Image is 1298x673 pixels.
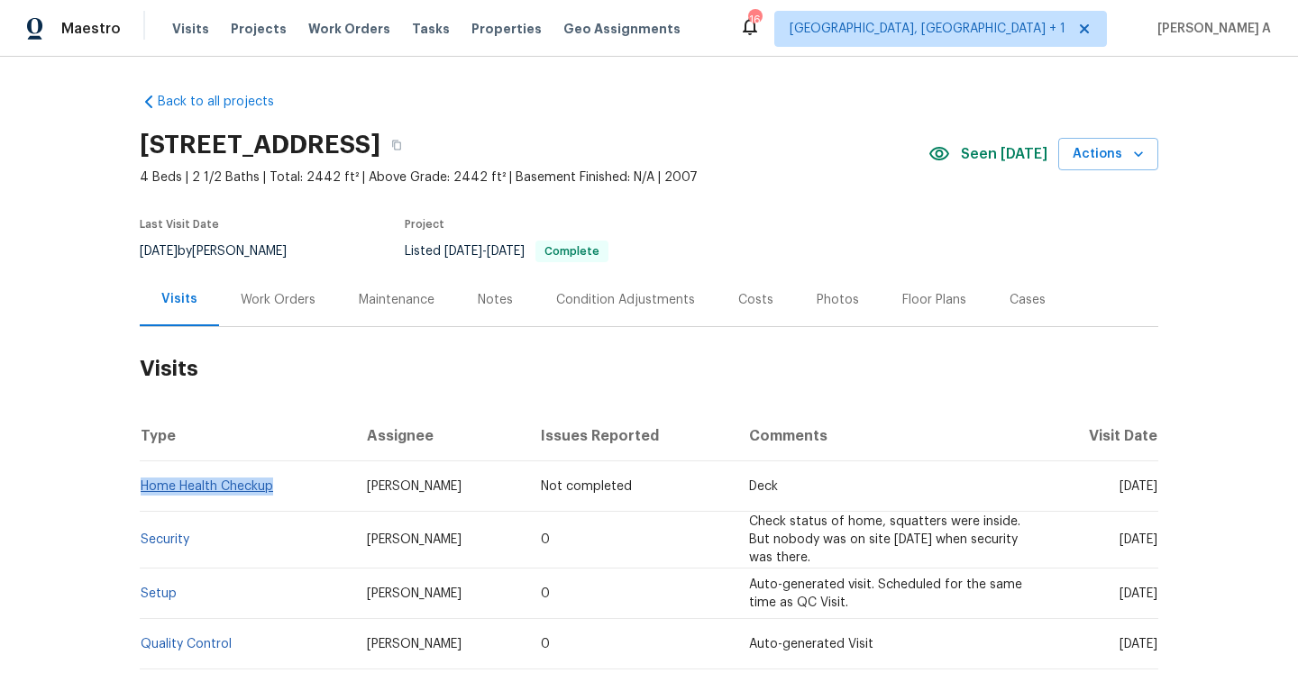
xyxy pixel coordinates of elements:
div: Condition Adjustments [556,291,695,309]
span: [DATE] [1120,587,1157,600]
span: Tasks [412,23,450,35]
th: Issues Reported [526,411,734,461]
span: Listed [405,245,608,258]
span: [DATE] [1120,480,1157,493]
a: Home Health Checkup [141,480,273,493]
button: Actions [1058,138,1158,171]
span: Auto-generated Visit [749,638,873,650]
th: Assignee [352,411,527,461]
span: [GEOGRAPHIC_DATA], [GEOGRAPHIC_DATA] + 1 [790,20,1065,38]
div: 16 [748,11,761,29]
span: [PERSON_NAME] A [1150,20,1271,38]
div: Floor Plans [902,291,966,309]
span: Complete [537,246,607,257]
a: Security [141,533,189,546]
span: [DATE] [1120,638,1157,650]
span: Project [405,219,444,230]
span: [PERSON_NAME] [367,480,462,493]
span: [DATE] [1120,533,1157,546]
span: 0 [541,587,550,600]
span: Check status of home, squatters were inside. But nobody was on site [DATE] when security was there. [749,515,1020,564]
h2: [STREET_ADDRESS] [140,136,380,154]
th: Type [140,411,352,461]
span: 0 [541,533,550,546]
span: Not completed [541,480,632,493]
a: Quality Control [141,638,232,650]
span: - [444,245,525,258]
div: Visits [161,290,197,308]
span: Geo Assignments [563,20,681,38]
th: Visit Date [1040,411,1158,461]
span: 4 Beds | 2 1/2 Baths | Total: 2442 ft² | Above Grade: 2442 ft² | Basement Finished: N/A | 2007 [140,168,928,186]
span: Deck [749,480,778,493]
div: Notes [478,291,513,309]
span: Seen [DATE] [961,145,1047,163]
span: Work Orders [308,20,390,38]
div: Cases [1010,291,1046,309]
div: Maintenance [359,291,434,309]
span: Actions [1073,143,1144,166]
a: Back to all projects [140,93,313,111]
span: [PERSON_NAME] [367,638,462,650]
div: Costs [738,291,773,309]
span: [DATE] [140,245,178,258]
a: Setup [141,587,177,600]
span: [PERSON_NAME] [367,587,462,600]
span: Projects [231,20,287,38]
span: 0 [541,638,550,650]
span: [DATE] [444,245,482,258]
span: Visits [172,20,209,38]
span: [DATE] [487,245,525,258]
h2: Visits [140,327,1158,411]
span: Properties [471,20,542,38]
div: by [PERSON_NAME] [140,241,308,262]
div: Photos [817,291,859,309]
span: Auto-generated visit. Scheduled for the same time as QC Visit. [749,578,1022,609]
button: Copy Address [380,129,413,161]
th: Comments [735,411,1040,461]
span: Maestro [61,20,121,38]
span: Last Visit Date [140,219,219,230]
div: Work Orders [241,291,315,309]
span: [PERSON_NAME] [367,533,462,546]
